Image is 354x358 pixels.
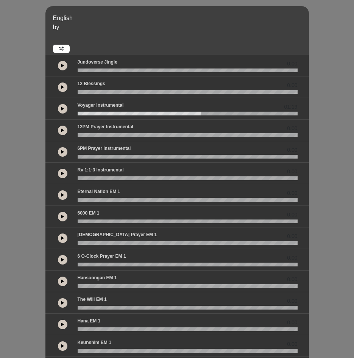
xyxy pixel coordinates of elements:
span: 0.00 [287,146,297,154]
p: Eternal Nation EM 1 [78,188,120,195]
p: 6 o-clock prayer EM 1 [78,253,126,260]
p: 12 Blessings [78,80,105,87]
span: 0.00 [287,125,297,132]
p: Hansoongan EM 1 [78,274,117,281]
span: 0.00 [287,60,297,68]
span: 0.00 [287,340,297,348]
span: 0.00 [287,297,297,305]
p: 12PM Prayer Instrumental [78,123,133,130]
span: 01:19 [284,103,297,111]
p: 6000 EM 1 [78,210,100,216]
p: Hana EM 1 [78,318,101,324]
span: by [53,24,59,30]
span: 0.00 [287,211,297,219]
span: 0.00 [287,168,297,176]
p: Voyager Instrumental [78,102,124,109]
span: 0.00 [287,232,297,240]
p: The Will EM 1 [78,296,107,303]
p: Jundoverse Jingle [78,59,117,65]
span: 0.00 [287,254,297,262]
p: [DEMOGRAPHIC_DATA] prayer EM 1 [78,231,157,238]
p: Rv 1:1-3 Instrumental [78,167,124,173]
span: 0.00 [287,276,297,283]
span: 0.00 [287,189,297,197]
p: Keunshim EM 1 [78,339,111,346]
p: 6PM Prayer Instrumental [78,145,131,152]
p: English [53,14,307,23]
span: 0.00 [287,319,297,327]
span: 0.00 [287,81,297,89]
